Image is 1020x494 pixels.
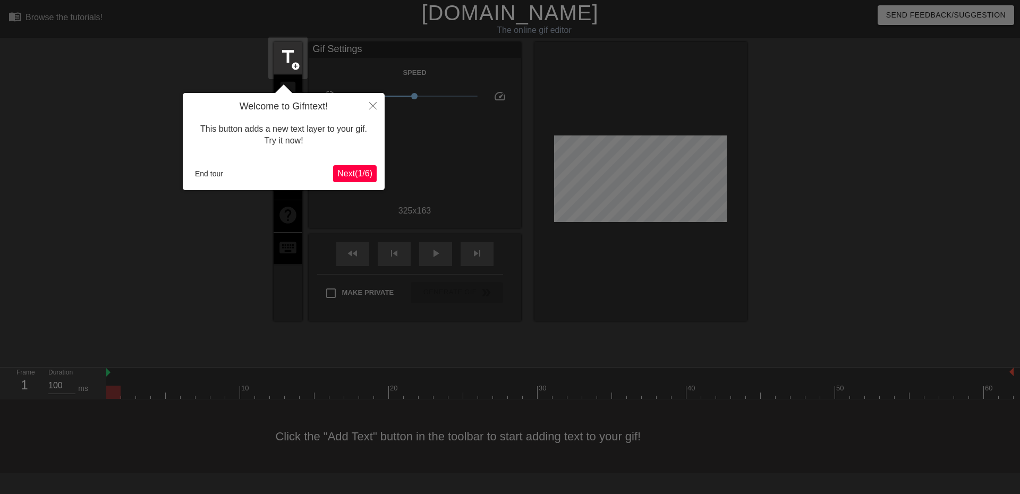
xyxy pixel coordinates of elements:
button: Next [333,165,377,182]
h4: Welcome to Gifntext! [191,101,377,113]
span: Next ( 1 / 6 ) [337,169,372,178]
button: Close [361,93,385,117]
button: End tour [191,166,227,182]
div: This button adds a new text layer to your gif. Try it now! [191,113,377,158]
